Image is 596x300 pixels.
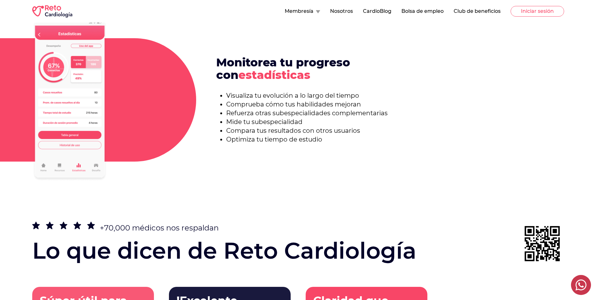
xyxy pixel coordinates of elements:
[226,109,564,117] li: Refuerza otras subespecialidades complementarias
[32,5,72,18] img: RETO Cardio Logo
[32,239,520,262] h2: Lo que dicen de Reto Cardiología
[226,100,564,109] li: Comprueba cómo tus habilidades mejoran
[520,222,564,266] img: App Store
[100,223,219,233] p: +70,000 médicos nos respaldan
[454,8,501,15] button: Club de beneficios
[226,135,564,144] li: Optimiza tu tiempo de estudio
[226,126,564,135] li: Compara tus resultados con otros usuarios
[226,117,564,126] li: Mide tu subespecialidad
[32,18,107,182] img: feature
[285,8,320,15] button: Membresía
[511,6,564,17] button: Iniciar sesión
[401,8,444,15] button: Bolsa de empleo
[226,91,564,100] li: Visualiza tu evolución a lo largo del tiempo
[363,8,391,15] button: CardioBlog
[238,68,310,82] span: estadísticas
[216,55,350,82] span: Monitorea tu progreso con
[330,8,353,15] button: Nosotros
